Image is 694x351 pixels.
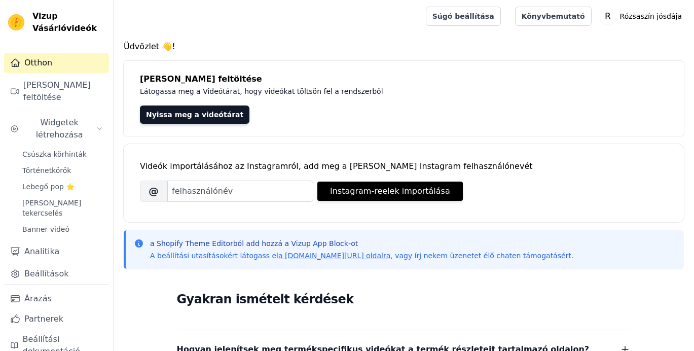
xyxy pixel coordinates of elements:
font: Beállítások [24,269,68,278]
font: Könyvbemutató [522,12,585,20]
button: Instagram-reelek importálása [317,182,463,201]
font: Árazás [24,294,52,303]
font: Analitika [24,247,59,256]
font: Súgó beállítása [432,12,494,20]
font: [PERSON_NAME] tekercselés [22,199,81,217]
a: Történetkörök [16,163,109,178]
font: Üdvözlet 👋! [124,42,175,51]
button: Widgetek létrehozása [4,113,109,145]
a: Nyissa meg a videótárat [140,106,249,124]
a: Beállítások [4,264,109,284]
font: Banner videó [22,225,69,233]
font: Widgetek létrehozása [36,118,83,139]
font: Történetkörök [22,166,71,174]
font: Instagram-reelek importálása [330,186,450,196]
a: Banner videó [16,222,109,236]
font: Csúszka körhinták [22,150,87,158]
a: Lebegő pop ⭐ [16,180,109,194]
a: Súgó beállítása [426,7,501,26]
a: [PERSON_NAME] tekercselés [16,196,109,220]
font: [PERSON_NAME] feltöltése [140,74,262,84]
text: R [605,11,611,21]
font: Lebegő pop ⭐ [22,183,75,191]
font: Látogassa meg a Videótárat, hogy videókat töltsön fel a rendszerből [140,87,383,95]
a: Analitika [4,241,109,262]
font: Nyissa meg a videótárat [146,111,243,119]
font: Otthon [24,58,52,67]
font: Videók importálásához az Instagramról, add meg a [PERSON_NAME] Instagram felhasználónevét [140,161,533,171]
input: felhasználónév [167,181,313,202]
font: [PERSON_NAME] feltöltése [23,80,91,102]
font: @ [149,185,159,197]
font: Rózsaszín jósdája [620,12,682,20]
a: [PERSON_NAME] feltöltése [4,75,109,108]
a: a [DOMAIN_NAME][URL] oldalra [278,252,390,260]
a: Árazás [4,289,109,309]
font: , vagy írj nekem üzenetet élő chaten támogatásért. [390,252,573,260]
button: R Rózsaszín jósdája [600,7,686,25]
font: Vizup Vásárlóvideók [32,11,97,33]
font: a Shopify Theme Editorból add hozzá a Vizup App Block-ot [150,239,358,248]
a: Otthon [4,53,109,73]
font: Partnerek [24,314,63,324]
a: Partnerek [4,309,109,329]
font: Gyakran ismételt kérdések [177,292,354,306]
img: Vizup [8,14,24,30]
font: A beállítási utasításokért látogass el [150,252,278,260]
a: Csúszka körhinták [16,147,109,161]
a: Könyvbemutató [515,7,592,26]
